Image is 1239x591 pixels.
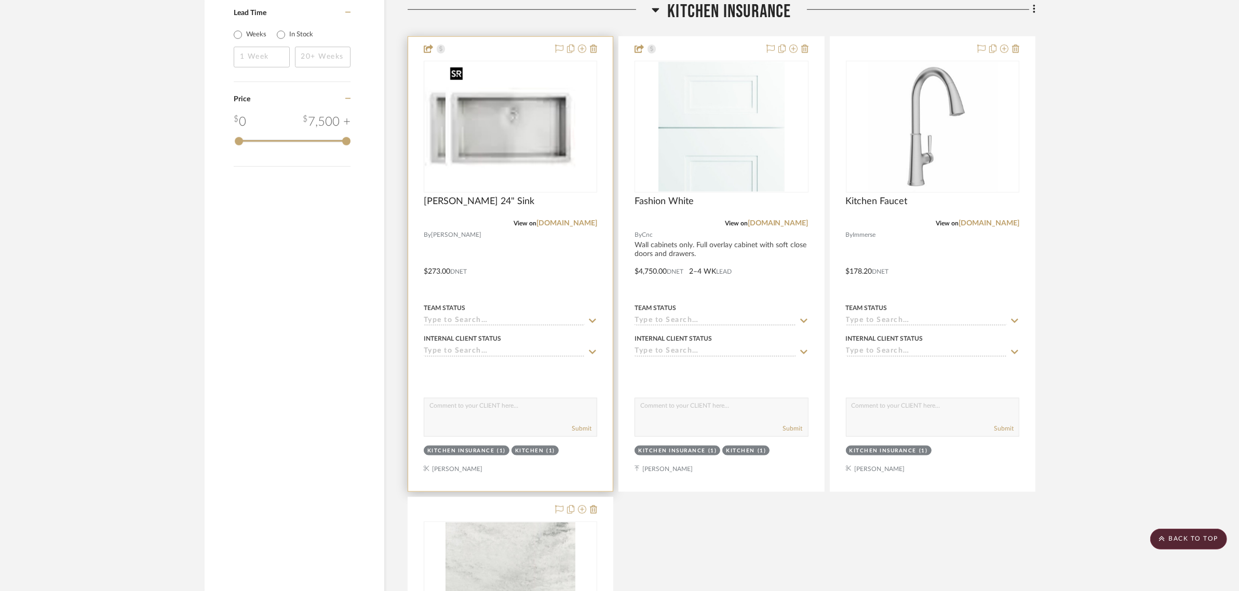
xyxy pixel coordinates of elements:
[726,447,755,455] div: Kitchen
[234,47,290,68] input: 1 Week
[658,62,785,192] img: Fashion White
[635,196,694,207] span: Fashion White
[850,447,917,455] div: Kitchen Insurance
[758,447,766,455] div: (1)
[635,334,712,343] div: Internal Client Status
[424,196,534,207] span: [PERSON_NAME] 24" Sink
[846,334,923,343] div: Internal Client Status
[572,424,591,433] button: Submit
[635,347,796,357] input: Type to Search…
[547,447,556,455] div: (1)
[846,196,908,207] span: Kitchen Faucet
[427,447,495,455] div: Kitchen Insurance
[234,96,250,103] span: Price
[635,230,642,240] span: By
[748,220,809,227] a: [DOMAIN_NAME]
[635,303,676,313] div: Team Status
[497,447,506,455] div: (1)
[725,220,748,226] span: View on
[846,316,1007,326] input: Type to Search…
[431,230,481,240] span: [PERSON_NAME]
[515,447,544,455] div: Kitchen
[936,220,959,226] span: View on
[234,113,246,131] div: 0
[289,30,313,40] label: In Stock
[635,61,807,192] div: 0
[424,230,431,240] span: By
[853,230,876,240] span: Immerse
[424,316,585,326] input: Type to Search…
[295,47,351,68] input: 20+ Weeks
[536,220,597,227] a: [DOMAIN_NAME]
[446,62,575,192] img: Franke 24" Sink
[638,447,706,455] div: Kitchen Insurance
[846,230,853,240] span: By
[959,220,1019,227] a: [DOMAIN_NAME]
[783,424,803,433] button: Submit
[1150,529,1227,549] scroll-to-top-button: BACK TO TOP
[424,303,465,313] div: Team Status
[424,347,585,357] input: Type to Search…
[642,230,653,240] span: Cnc
[424,334,501,343] div: Internal Client Status
[635,316,796,326] input: Type to Search…
[868,62,998,192] img: Kitchen Faucet
[234,9,266,17] span: Lead Time
[919,447,928,455] div: (1)
[246,30,266,40] label: Weeks
[846,303,887,313] div: Team Status
[846,347,1007,357] input: Type to Search…
[708,447,717,455] div: (1)
[303,113,351,131] div: 7,500 +
[846,61,1019,192] div: 0
[514,220,536,226] span: View on
[994,424,1014,433] button: Submit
